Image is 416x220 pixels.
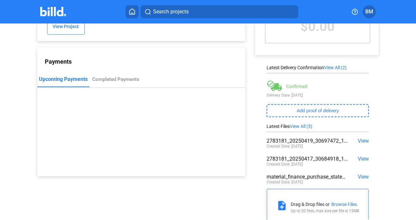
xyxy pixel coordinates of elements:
[267,162,303,166] div: Created Date: [DATE]
[267,174,348,180] div: material_finance_purchase_statement.pdf
[267,104,369,117] button: Add proof of delivery
[267,93,369,98] div: Delivery Date: [DATE]
[358,138,369,144] span: View
[267,65,369,70] div: Latest Delivery Confirmation
[358,156,369,162] span: View
[291,202,330,207] div: Drag & Drop files or
[358,174,369,180] span: View
[45,58,246,65] div: Payments
[92,76,139,82] div: Completed Payments
[363,5,376,18] button: BM
[365,8,373,16] span: BM
[39,76,88,82] div: Upcoming Payments
[267,156,348,162] div: 2783181_20250417_30684918_14232192206.pdf
[291,209,359,213] div: Up to 20 files, max size per file is 15MB
[267,144,303,149] div: Created Date: [DATE]
[286,84,307,89] div: Confirmed
[331,202,358,207] div: Browse Files.
[267,124,369,129] div: Latest Files
[276,200,287,211] mat-icon: note_add
[153,8,189,16] span: Search projects
[40,7,66,16] img: Billd Company Logo
[47,18,85,35] button: View Project
[266,10,370,43] div: $0.00
[267,138,348,144] div: 2783181_20250419_30697472_14240570810.pdf
[267,180,303,184] div: Created Date: [DATE]
[141,5,298,18] button: Search projects
[290,124,312,129] span: View All (5)
[53,24,79,29] span: View Project
[297,108,339,113] span: Add proof of delivery
[324,65,347,70] span: View All (2)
